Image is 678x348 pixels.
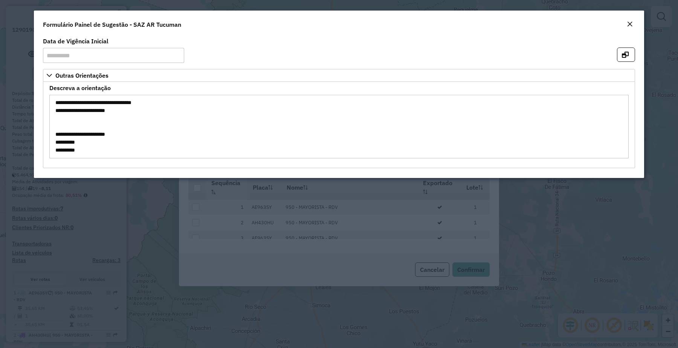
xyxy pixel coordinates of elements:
[43,69,635,82] a: Outras Orientações
[43,20,181,29] h4: Formulário Painel de Sugestão - SAZ AR Tucuman
[43,82,635,168] div: Outras Orientações
[43,37,108,46] label: Data de Vigência Inicial
[627,21,633,27] em: Fechar
[49,83,111,92] label: Descreva a orientação
[55,72,108,78] span: Outras Orientações
[617,50,635,58] hb-button: Abrir em nova aba
[625,20,635,29] button: Close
